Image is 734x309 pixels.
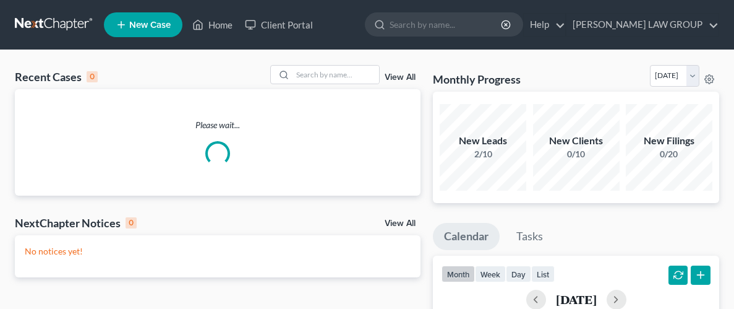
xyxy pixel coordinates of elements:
div: NextChapter Notices [15,215,137,230]
h2: [DATE] [556,293,597,306]
div: 0 [87,71,98,82]
div: New Clients [533,134,620,148]
a: [PERSON_NAME] LAW GROUP [566,14,719,36]
div: Recent Cases [15,69,98,84]
div: New Filings [626,134,712,148]
div: 0 [126,217,137,228]
input: Search by name... [390,13,503,36]
div: New Leads [440,134,526,148]
p: No notices yet! [25,245,411,258]
div: 0/10 [533,148,620,160]
a: Help [524,14,565,36]
a: View All [385,219,416,228]
div: 2/10 [440,148,526,160]
a: Tasks [505,223,554,250]
span: New Case [129,20,171,30]
h3: Monthly Progress [433,72,521,87]
input: Search by name... [292,66,379,84]
a: View All [385,73,416,82]
div: 0/20 [626,148,712,160]
button: list [531,266,555,282]
a: Client Portal [239,14,319,36]
a: Home [186,14,239,36]
button: week [475,266,506,282]
a: Calendar [433,223,500,250]
button: month [442,266,475,282]
button: day [506,266,531,282]
p: Please wait... [15,119,420,131]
